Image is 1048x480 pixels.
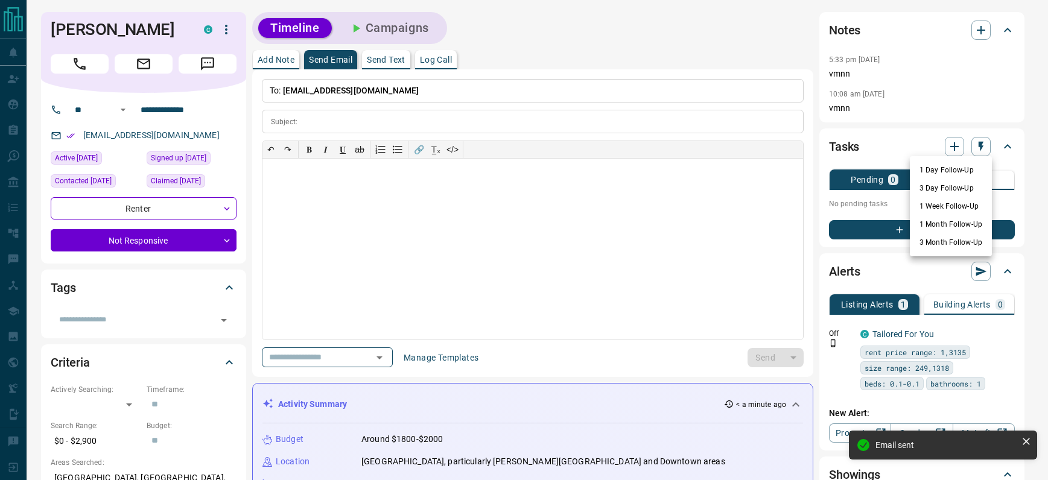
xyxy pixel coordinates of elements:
li: 3 Month Follow-Up [910,233,992,251]
li: 1 Week Follow-Up [910,197,992,215]
div: Email sent [875,440,1017,450]
li: 3 Day Follow-Up [910,179,992,197]
li: 1 Month Follow-Up [910,215,992,233]
li: 1 Day Follow-Up [910,161,992,179]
